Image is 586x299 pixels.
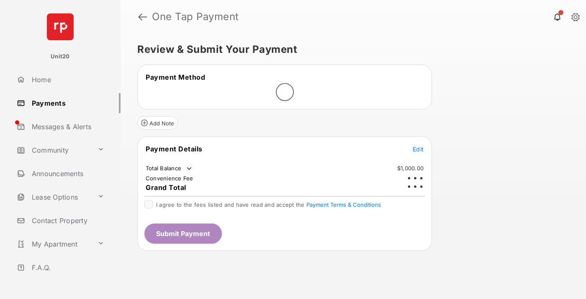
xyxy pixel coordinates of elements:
[146,183,186,192] span: Grand Total
[413,145,424,153] button: Edit
[156,201,381,208] span: I agree to the fees listed and have read and accept the
[13,117,121,137] a: Messages & Alerts
[152,12,239,22] strong: One Tap Payment
[145,174,194,182] td: Convenience Fee
[144,224,222,244] button: Submit Payment
[13,257,121,278] a: F.A.Q.
[13,234,94,254] a: My Apartment
[137,116,178,130] button: Add Note
[13,93,121,113] a: Payments
[13,187,94,207] a: Lease Options
[13,211,121,231] a: Contact Property
[146,73,205,81] span: Payment Method
[137,44,563,55] h5: Review & Submit Your Payment
[47,13,74,40] img: svg+xml;base64,PHN2ZyB4bWxucz0iaHR0cDovL3d3dy53My5vcmcvMjAwMC9zdmciIHdpZHRoPSI2NCIgaGVpZ2h0PSI2NC...
[145,164,193,173] td: Total Balance
[51,52,70,61] p: Unit20
[13,70,121,90] a: Home
[146,145,203,153] span: Payment Details
[397,164,424,172] td: $1,000.00
[413,146,424,153] span: Edit
[306,201,381,208] button: I agree to the fees listed and have read and accept the
[13,164,121,184] a: Announcements
[13,140,94,160] a: Community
